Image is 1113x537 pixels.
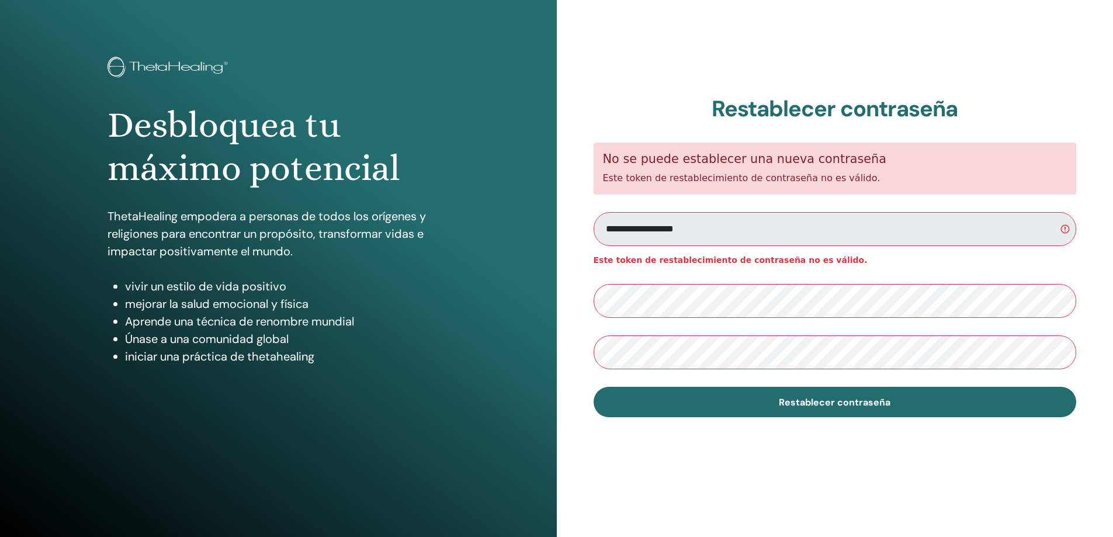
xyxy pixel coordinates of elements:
button: Restablecer contraseña [594,387,1077,417]
font: Este token de restablecimiento de contraseña no es válido. [594,255,868,265]
font: Este token de restablecimiento de contraseña no es válido. [603,172,880,183]
font: ThetaHealing empodera a personas de todos los orígenes y religiones para encontrar un propósito, ... [108,209,426,259]
font: Aprende una técnica de renombre mundial [125,314,354,329]
font: mejorar la salud emocional y física [125,296,308,311]
font: Únase a una comunidad global [125,331,289,347]
font: Desbloquea tu máximo potencial [108,104,400,189]
font: vivir un estilo de vida positivo [125,279,286,294]
font: Restablecer contraseña [779,396,890,408]
font: No se puede establecer una nueva contraseña [603,152,887,166]
font: Restablecer contraseña [712,94,958,123]
font: iniciar una práctica de thetahealing [125,349,314,364]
